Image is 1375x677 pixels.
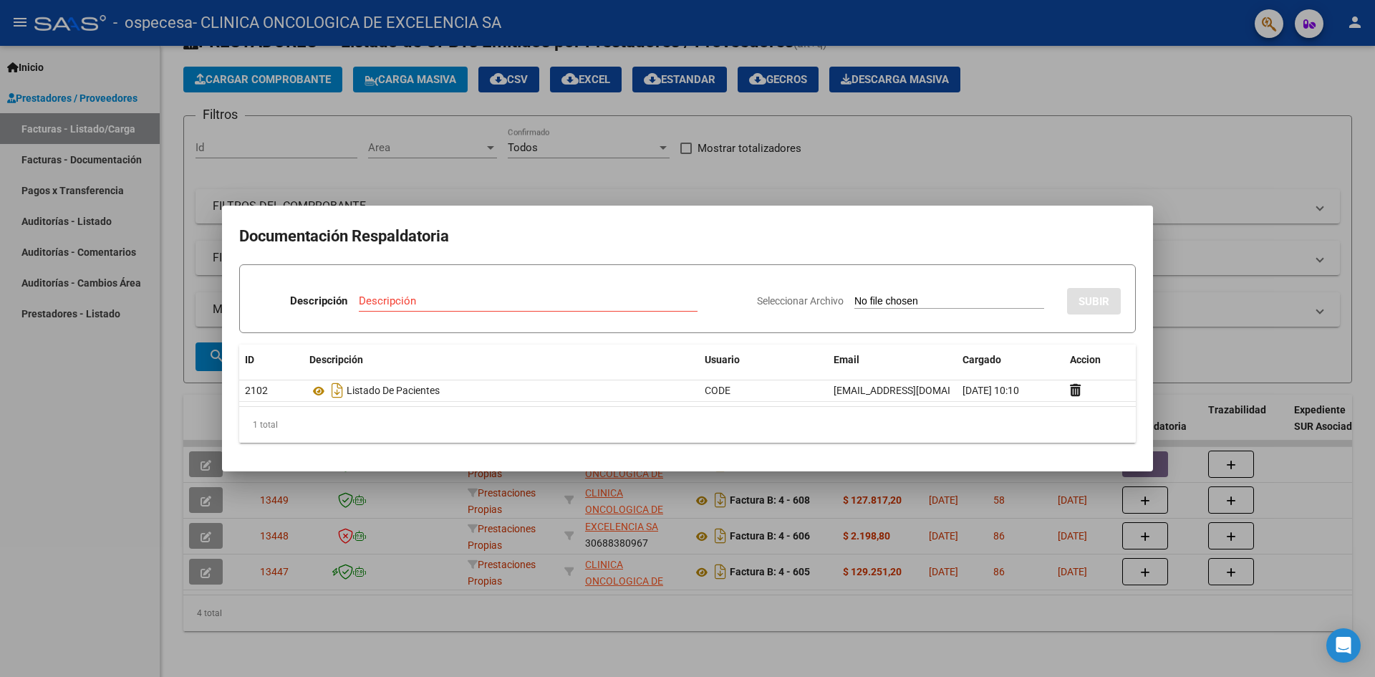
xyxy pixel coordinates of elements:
[328,379,347,402] i: Descargar documento
[239,223,1136,250] h2: Documentación Respaldatoria
[705,354,740,365] span: Usuario
[828,345,957,375] datatable-header-cell: Email
[1326,628,1361,663] div: Open Intercom Messenger
[699,345,828,375] datatable-header-cell: Usuario
[957,345,1064,375] datatable-header-cell: Cargado
[239,407,1136,443] div: 1 total
[1067,288,1121,315] button: SUBIR
[962,354,1001,365] span: Cargado
[1079,295,1109,308] span: SUBIR
[834,354,859,365] span: Email
[304,345,699,375] datatable-header-cell: Descripción
[290,293,347,309] p: Descripción
[245,354,254,365] span: ID
[1064,345,1136,375] datatable-header-cell: Accion
[245,385,268,396] span: 2102
[309,354,363,365] span: Descripción
[962,385,1019,396] span: [DATE] 10:10
[757,295,844,307] span: Seleccionar Archivo
[834,385,993,396] span: [EMAIL_ADDRESS][DOMAIN_NAME]
[705,385,730,396] span: CODE
[239,345,304,375] datatable-header-cell: ID
[309,379,693,402] div: Listado De Pacientes
[1070,354,1101,365] span: Accion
